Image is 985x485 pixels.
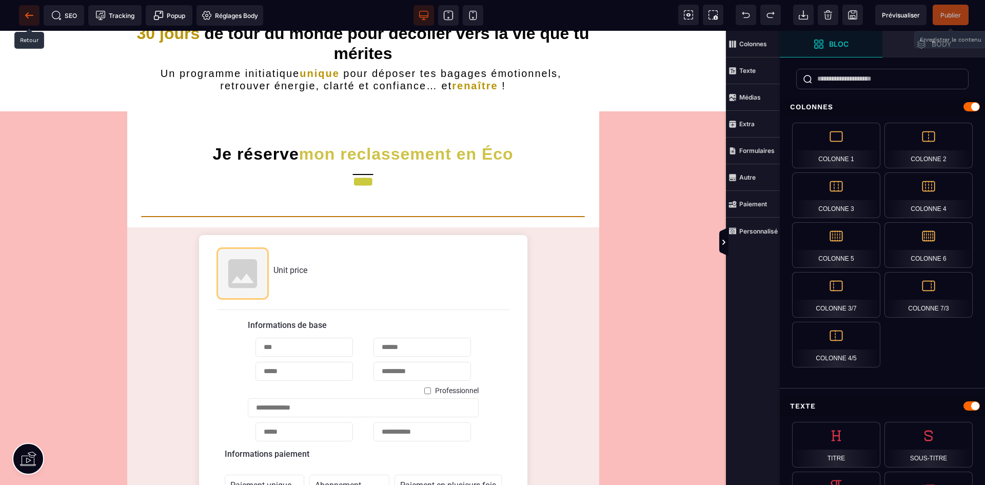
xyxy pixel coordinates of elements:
[135,113,592,133] h1: Je réserve
[248,289,479,299] h5: Informations de base
[940,11,961,19] span: Publier
[792,422,880,468] div: Titre
[726,111,780,138] span: Extra
[726,191,780,218] span: Paiement
[736,5,756,25] span: Défaire
[884,272,973,318] div: Colonne 7/3
[95,10,134,21] span: Tracking
[739,227,778,235] strong: Personnalisé
[435,356,479,364] label: Professionnel
[739,40,767,48] strong: Colonnes
[829,40,849,48] strong: Bloc
[463,5,483,26] span: Voir mobile
[225,418,309,428] label: Informations paiement
[818,5,838,25] span: Nettoyage
[400,450,496,459] text: Paiement en plusieurs fois
[438,5,459,26] span: Voir tablette
[146,5,192,26] span: Créer une alerte modale
[726,138,780,164] span: Formulaires
[315,450,361,459] text: Abonnement
[739,173,756,181] strong: Autre
[678,5,699,25] span: Voir les composants
[739,147,775,154] strong: Formulaires
[875,5,927,25] span: Aperçu
[792,322,880,367] div: Colonne 4/5
[793,5,814,25] span: Importer
[127,36,599,61] h2: Un programme initiatique pour déposer tes bagages émotionnels, retrouver énergie, clarté et confi...
[792,123,880,168] div: Colonne 1
[413,5,434,26] span: Voir bureau
[739,200,767,208] strong: Paiement
[726,218,780,244] span: Personnalisé
[884,222,973,268] div: Colonne 6
[726,164,780,191] span: Autre
[933,5,969,25] span: Enregistrer le contenu
[703,5,723,25] span: Capture d'écran
[739,120,755,128] strong: Extra
[153,10,185,21] span: Popup
[51,10,77,21] span: SEO
[882,11,920,19] span: Prévisualiser
[760,5,781,25] span: Rétablir
[780,397,985,416] div: Texte
[884,422,973,468] div: Sous-titre
[273,235,307,244] span: Unit price
[884,123,973,168] div: Colonne 2
[739,93,761,101] strong: Médias
[230,450,291,459] text: Paiement unique
[882,31,985,57] span: Ouvrir les calques
[196,5,263,26] span: Favicon
[88,5,142,26] span: Code de suivi
[780,31,882,57] span: Ouvrir les blocs
[726,84,780,111] span: Médias
[884,172,973,218] div: Colonne 4
[739,67,756,74] strong: Texte
[792,272,880,318] div: Colonne 3/7
[202,10,258,21] span: Réglages Body
[842,5,863,25] span: Enregistrer
[780,227,790,258] span: Afficher les vues
[792,172,880,218] div: Colonne 3
[44,5,84,26] span: Métadata SEO
[19,5,40,26] span: Retour
[217,217,268,268] img: Product image
[792,222,880,268] div: Colonne 5
[726,31,780,57] span: Colonnes
[780,98,985,117] div: Colonnes
[726,57,780,84] span: Texte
